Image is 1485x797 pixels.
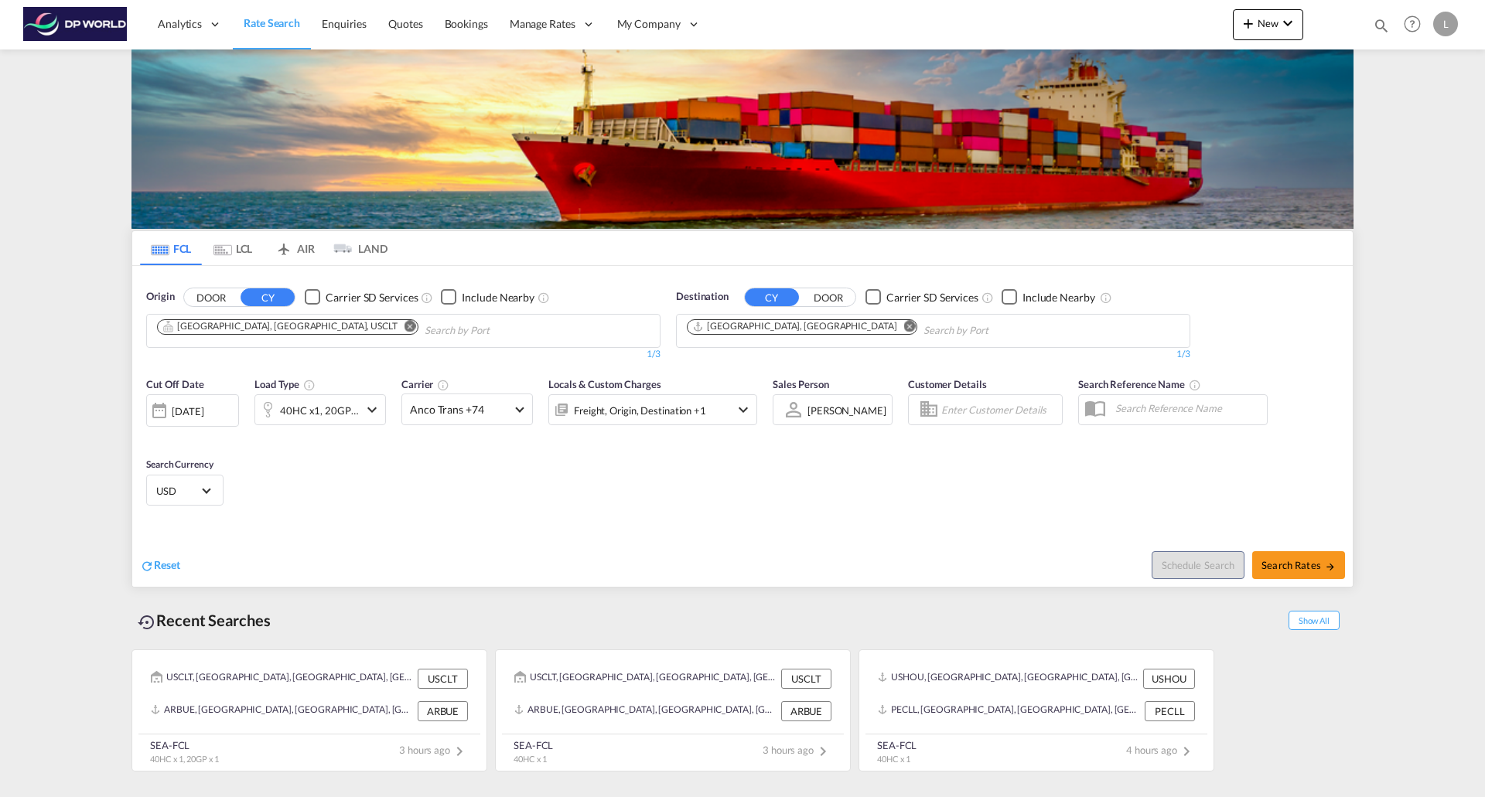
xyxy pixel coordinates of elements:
span: Show All [1289,611,1340,630]
input: Enter Customer Details [941,398,1057,421]
div: Include Nearby [1022,290,1095,305]
span: Help [1399,11,1425,37]
div: Freight Origin Destination Factory Stuffing [574,400,706,421]
md-checkbox: Checkbox No Ink [305,289,418,305]
recent-search-card: USCLT, [GEOGRAPHIC_DATA], [GEOGRAPHIC_DATA], [GEOGRAPHIC_DATA], [GEOGRAPHIC_DATA], [GEOGRAPHIC_DA... [131,649,487,771]
button: CY [241,288,295,306]
md-select: Sales Person: Laura Zurcher [806,399,888,421]
md-select: Select Currency: $ USDUnited States Dollar [155,479,215,502]
md-icon: The selected Trucker/Carrierwill be displayed in the rate results If the rates are from another f... [437,379,449,391]
span: Search Reference Name [1078,378,1201,390]
md-icon: icon-chevron-down [1278,14,1297,32]
md-icon: icon-chevron-right [814,742,832,761]
md-icon: Unchecked: Ignores neighbouring ports when fetching rates.Checked : Includes neighbouring ports w... [538,291,550,304]
button: Remove [394,320,418,335]
div: ARBUE, Buenos Aires, Argentina, South America, Americas [151,701,414,721]
md-icon: icon-backup-restore [138,613,156,632]
div: L [1433,12,1458,36]
span: Rate Search [244,16,300,29]
span: Anco Trans +74 [410,402,510,417]
div: Recent Searches [131,603,277,638]
md-icon: icon-magnify [1373,17,1390,34]
input: Chips input. [425,318,572,343]
span: Search Rates [1261,559,1336,571]
md-icon: icon-refresh [140,559,154,573]
div: SEA-FCL [514,738,553,752]
div: USHOU, Houston, TX, United States, North America, Americas [878,669,1139,689]
recent-search-card: USHOU, [GEOGRAPHIC_DATA], [GEOGRAPHIC_DATA], [GEOGRAPHIC_DATA], [GEOGRAPHIC_DATA], [GEOGRAPHIC_DA... [859,649,1214,771]
recent-search-card: USCLT, [GEOGRAPHIC_DATA], [GEOGRAPHIC_DATA], [GEOGRAPHIC_DATA], [GEOGRAPHIC_DATA], [GEOGRAPHIC_DA... [495,649,851,771]
span: Search Currency [146,458,213,470]
span: USD [156,484,200,498]
div: PECLL, Callao, Peru, South America, Americas [878,701,1141,721]
span: Reset [154,558,180,571]
span: 40HC x 1 [514,754,547,764]
span: Analytics [158,16,202,32]
div: Help [1399,11,1433,39]
div: 1/3 [676,348,1190,361]
md-icon: Unchecked: Search for CY (Container Yard) services for all selected carriers.Checked : Search for... [981,291,994,304]
div: SEA-FCL [877,738,917,752]
md-icon: icon-chevron-down [363,400,381,419]
span: Origin [146,289,174,305]
span: Locals & Custom Charges [548,378,661,390]
button: DOOR [801,288,855,306]
div: 40HC x1 20GP x1 [280,400,359,421]
span: Carrier [401,378,449,390]
div: Freight Origin Destination Factory Stuffingicon-chevron-down [548,394,757,425]
md-chips-wrap: Chips container. Use arrow keys to select chips. [684,315,1077,343]
div: 40HC x1 20GP x1icon-chevron-down [254,394,386,425]
div: Carrier SD Services [326,290,418,305]
md-icon: icon-chevron-right [450,742,469,761]
button: Note: By default Schedule search will only considerorigin ports, destination ports and cut off da... [1152,551,1244,579]
div: USCLT, Charlotte, NC, United States, North America, Americas [514,669,777,689]
div: icon-refreshReset [140,557,180,574]
input: Search Reference Name [1108,397,1267,420]
md-tab-item: AIR [264,231,326,265]
span: 40HC x 1, 20GP x 1 [150,754,219,764]
div: [DATE] [172,404,203,418]
div: [DATE] [146,394,239,427]
div: Press delete to remove this chip. [162,320,401,333]
span: Cut Off Date [146,378,204,390]
div: Press delete to remove this chip. [692,320,900,333]
div: USCLT [781,669,831,689]
span: Customer Details [908,378,986,390]
div: Include Nearby [462,290,534,305]
md-icon: Unchecked: Search for CY (Container Yard) services for all selected carriers.Checked : Search for... [421,291,433,304]
span: Manage Rates [510,16,575,32]
md-tab-item: FCL [140,231,202,265]
button: Remove [893,320,917,335]
div: OriginDOOR CY Checkbox No InkUnchecked: Search for CY (Container Yard) services for all selected ... [132,266,1353,587]
md-icon: icon-airplane [275,240,293,251]
div: ARBUE [781,701,831,721]
md-tab-item: LCL [202,231,264,265]
button: icon-plus 400-fgNewicon-chevron-down [1233,9,1303,40]
span: Quotes [388,17,422,30]
div: Carrier SD Services [886,290,978,305]
md-tab-item: LAND [326,231,387,265]
div: Buenos Aires, ARBUE [692,320,896,333]
img: LCL+%26+FCL+BACKGROUND.png [131,49,1354,229]
span: 40HC x 1 [877,754,910,764]
span: Enquiries [322,17,367,30]
div: icon-magnify [1373,17,1390,40]
div: ARBUE, Buenos Aires, Argentina, South America, Americas [514,701,777,721]
span: Sales Person [773,378,829,390]
md-chips-wrap: Chips container. Use arrow keys to select chips. [155,315,578,343]
md-pagination-wrapper: Use the left and right arrow keys to navigate between tabs [140,231,387,265]
md-icon: icon-plus 400-fg [1239,14,1258,32]
button: DOOR [184,288,238,306]
span: 4 hours ago [1126,744,1196,756]
div: PECLL [1145,701,1195,721]
md-icon: icon-arrow-right [1325,561,1336,572]
span: Load Type [254,378,316,390]
div: [PERSON_NAME] [807,404,886,417]
img: c08ca190194411f088ed0f3ba295208c.png [23,7,128,42]
button: Search Ratesicon-arrow-right [1252,551,1345,579]
button: CY [745,288,799,306]
div: Charlotte, NC, USCLT [162,320,398,333]
div: USHOU [1143,669,1195,689]
span: New [1239,17,1297,29]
